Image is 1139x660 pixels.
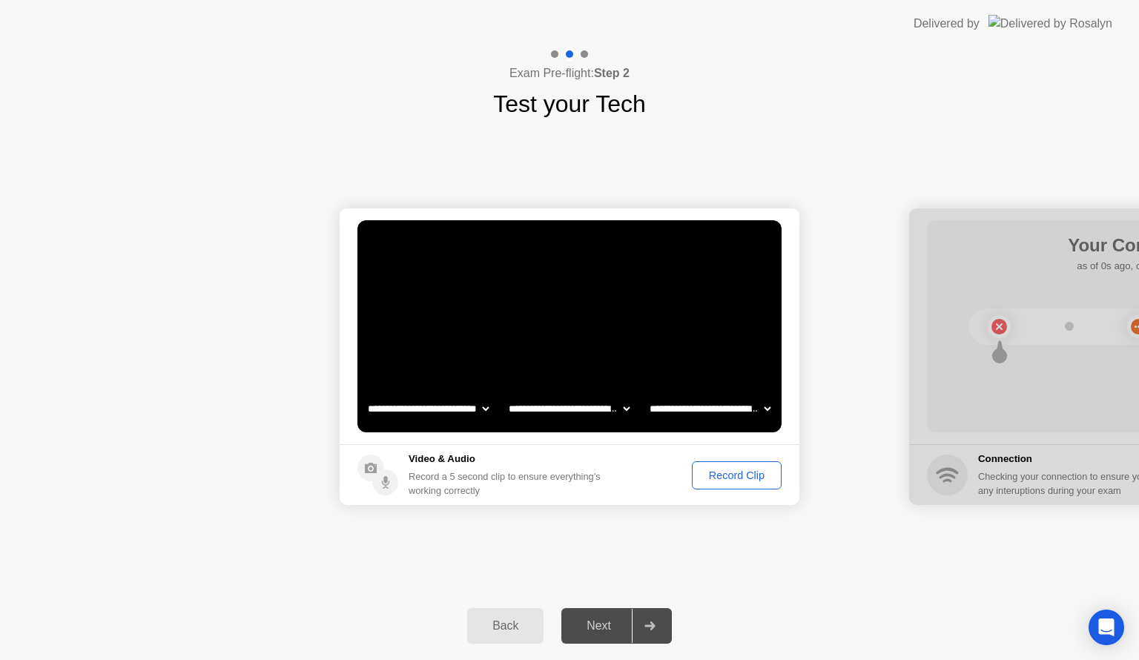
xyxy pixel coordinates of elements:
[409,452,607,466] h5: Video & Audio
[988,15,1112,32] img: Delivered by Rosalyn
[647,394,773,423] select: Available microphones
[472,619,539,633] div: Back
[409,469,607,498] div: Record a 5 second clip to ensure everything’s working correctly
[467,608,544,644] button: Back
[561,608,672,644] button: Next
[506,394,633,423] select: Available speakers
[493,86,646,122] h1: Test your Tech
[566,619,632,633] div: Next
[365,394,492,423] select: Available cameras
[692,461,782,489] button: Record Clip
[914,15,980,33] div: Delivered by
[1089,610,1124,645] div: Open Intercom Messenger
[509,65,630,82] h4: Exam Pre-flight:
[697,469,776,481] div: Record Clip
[594,67,630,79] b: Step 2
